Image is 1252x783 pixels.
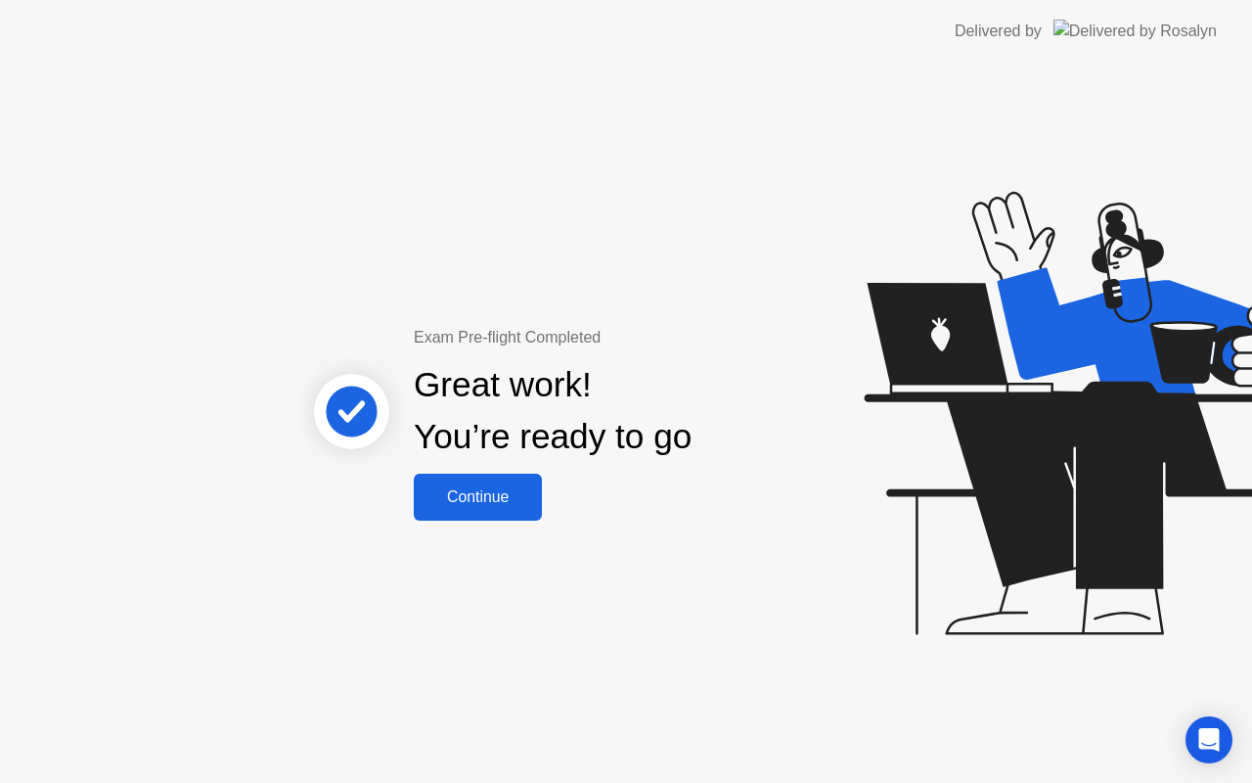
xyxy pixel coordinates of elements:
div: Delivered by [955,20,1042,43]
div: Great work! You’re ready to go [414,359,692,463]
div: Exam Pre-flight Completed [414,326,818,349]
img: Delivered by Rosalyn [1053,20,1217,42]
div: Continue [420,488,536,506]
button: Continue [414,474,542,521]
div: Open Intercom Messenger [1185,716,1232,763]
